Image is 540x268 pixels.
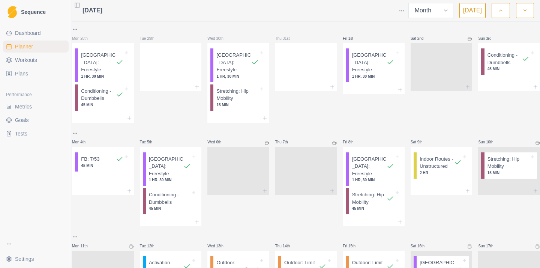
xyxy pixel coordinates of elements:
[15,130,27,137] span: Tests
[7,6,17,18] img: Logo
[487,170,529,176] p: 15 MIN
[343,243,365,249] p: Fri 15th
[216,51,251,74] p: [GEOGRAPHIC_DATA]: Freestyle
[143,152,199,186] div: [GEOGRAPHIC_DATA]: Freestyle1 HR, 30 MIN
[275,139,298,145] p: Thu 7th
[3,89,69,101] div: Performance
[343,139,365,145] p: Fri 8th
[3,101,69,113] a: Metrics
[82,6,102,15] span: [DATE]
[75,48,131,82] div: [GEOGRAPHIC_DATA]: Freestyle1 HR, 30 MIN
[420,155,454,170] p: Indoor Routes - Unstructured
[478,139,501,145] p: Sun 10th
[3,27,69,39] a: Dashboard
[487,66,529,72] p: 45 MIN
[216,87,258,102] p: Stretching: Hip Mobility
[411,243,433,249] p: Sat 16th
[75,152,131,172] div: FB: 7/5345 MIN
[15,43,33,50] span: Planner
[352,74,394,79] p: 1 HR, 30 MIN
[352,177,394,183] p: 1 HR, 30 MIN
[420,170,462,176] p: 2 HR
[15,103,32,110] span: Metrics
[149,206,191,211] p: 45 MIN
[346,48,402,82] div: [GEOGRAPHIC_DATA]: Freestyle1 HR, 30 MIN
[3,3,69,21] a: LogoSequence
[3,253,69,265] button: Settings
[15,29,41,37] span: Dashboard
[352,155,387,178] p: [GEOGRAPHIC_DATA]: Freestyle
[81,102,123,108] p: 45 MIN
[81,51,115,74] p: [GEOGRAPHIC_DATA]: Freestyle
[15,56,37,64] span: Workouts
[15,70,28,77] span: Plans
[140,243,162,249] p: Tue 12th
[414,152,469,179] div: Indoor Routes - Unstructured2 HR
[72,243,94,249] p: Mon 11th
[459,3,486,18] button: [DATE]
[207,243,230,249] p: Wed 13th
[411,139,433,145] p: Sat 9th
[346,188,402,214] div: Stretching: Hip Mobility45 MIN
[352,206,394,211] p: 45 MIN
[81,87,115,102] p: Conditioning - Dumbbells
[3,54,69,66] a: Workouts
[275,36,298,41] p: Thu 31st
[352,51,387,74] p: [GEOGRAPHIC_DATA]: Freestyle
[343,36,365,41] p: Fri 1st
[210,84,266,111] div: Stretching: Hip Mobility15 MIN
[478,243,501,249] p: Sun 17th
[149,191,191,206] p: Conditioning - Dumbbells
[81,163,123,169] p: 45 MIN
[149,155,183,178] p: [GEOGRAPHIC_DATA]: Freestyle
[487,51,522,66] p: Conditioning - Dumbbells
[481,152,537,179] div: Stretching: Hip Mobility15 MIN
[15,116,29,124] span: Goals
[216,102,258,108] p: 15 MIN
[3,114,69,126] a: Goals
[478,36,501,41] p: Sun 3rd
[21,9,46,15] span: Sequence
[149,177,191,183] p: 1 HR, 30 MIN
[487,155,529,170] p: Stretching: Hip Mobility
[210,48,266,82] div: [GEOGRAPHIC_DATA]: Freestyle1 HR, 30 MIN
[140,139,162,145] p: Tue 5th
[411,36,433,41] p: Sat 2nd
[207,139,230,145] p: Wed 6th
[81,74,123,79] p: 1 HR, 30 MIN
[72,36,94,41] p: Mon 28th
[216,74,258,79] p: 1 HR, 30 MIN
[275,243,298,249] p: Thu 14th
[3,128,69,140] a: Tests
[207,36,230,41] p: Wed 30th
[3,41,69,53] a: Planner
[140,36,162,41] p: Tue 29th
[352,191,387,206] p: Stretching: Hip Mobility
[481,48,537,75] div: Conditioning - Dumbbells45 MIN
[75,84,131,111] div: Conditioning - Dumbbells45 MIN
[3,68,69,80] a: Plans
[143,188,199,214] div: Conditioning - Dumbbells45 MIN
[346,152,402,186] div: [GEOGRAPHIC_DATA]: Freestyle1 HR, 30 MIN
[72,139,94,145] p: Mon 4th
[81,155,99,163] p: FB: 7/53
